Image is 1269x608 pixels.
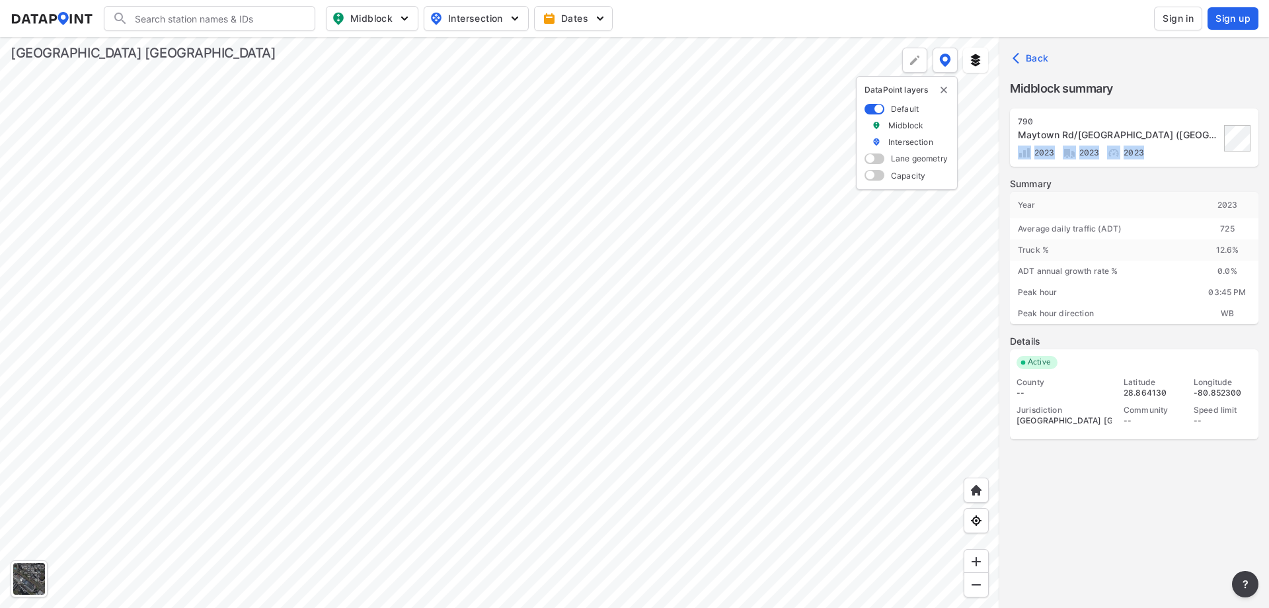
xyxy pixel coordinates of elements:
[430,11,520,26] span: Intersection
[1017,415,1112,426] div: [GEOGRAPHIC_DATA] [GEOGRAPHIC_DATA]
[424,6,529,31] button: Intersection
[1010,282,1196,303] div: Peak hour
[1196,239,1258,261] div: 12.6 %
[1017,405,1112,415] div: Jurisdiction
[891,170,925,181] label: Capacity
[1010,177,1258,191] label: Summary
[964,478,989,503] div: Home
[1154,7,1202,30] button: Sign in
[1018,146,1031,159] img: Volume count
[508,12,521,25] img: 5YPKRKmlfpI5mqlR8AD95paCi+0kK1fRFDJSaMmawlwaeJcJwk9O2fotCW5ve9gAAAAASUVORK5CYII=
[970,514,983,527] img: zeq5HYn9AnE9l6UmnFLPAAAAAElFTkSuQmCC
[326,6,418,31] button: Midblock
[939,85,949,95] img: close-external-leyer.3061a1c7.svg
[1076,148,1100,157] span: 2023
[872,120,881,131] img: marker_Midblock.5ba75e30.svg
[970,484,983,497] img: +XpAUvaXAN7GudzAAAAAElFTkSuQmCC
[534,6,613,31] button: Dates
[1031,148,1055,157] span: 2023
[891,103,919,114] label: Default
[1124,377,1182,388] div: Latitude
[1010,239,1196,261] div: Truck %
[1010,303,1196,324] div: Peak hour direction
[865,85,949,95] p: DataPoint layers
[1010,218,1196,239] div: Average daily traffic (ADT)
[891,153,948,164] label: Lane geometry
[1015,52,1049,65] span: Back
[545,12,604,25] span: Dates
[908,54,921,67] img: +Dz8AAAAASUVORK5CYII=
[1194,405,1252,415] div: Speed limit
[1010,261,1196,282] div: ADT annual growth rate %
[963,48,988,73] button: External layers
[1022,356,1057,369] span: Active
[1196,192,1258,218] div: 2023
[1063,146,1076,159] img: Vehicle class
[1194,415,1252,426] div: --
[970,555,983,568] img: ZvzfEJKXnyWIrJytrsY285QMwk63cM6Drc+sIAAAAASUVORK5CYII=
[1163,12,1194,25] span: Sign in
[1196,303,1258,324] div: WB
[888,136,933,148] label: Intersection
[1017,388,1112,398] div: --
[594,12,607,25] img: 5YPKRKmlfpI5mqlR8AD95paCi+0kK1fRFDJSaMmawlwaeJcJwk9O2fotCW5ve9gAAAAASUVORK5CYII=
[1208,7,1258,30] button: Sign up
[964,549,989,574] div: Zoom in
[330,11,346,26] img: map_pin_mid.602f9df1.svg
[1010,192,1196,218] div: Year
[1240,576,1250,592] span: ?
[964,572,989,597] div: Zoom out
[1010,48,1054,69] button: Back
[1124,415,1182,426] div: --
[11,560,48,597] div: Toggle basemap
[1124,405,1182,415] div: Community
[1107,146,1120,159] img: Vehicle speed
[1124,388,1182,398] div: 28.864130
[332,11,410,26] span: Midblock
[964,508,989,533] div: View my location
[1120,148,1144,157] span: 2023
[939,85,949,95] button: delete
[128,8,307,29] input: Search
[11,44,276,62] div: [GEOGRAPHIC_DATA] [GEOGRAPHIC_DATA]
[1194,377,1252,388] div: Longitude
[888,120,923,131] label: Midblock
[1018,128,1220,142] div: Maytown Rd/Halifax Ave (OH) W of US 1 [790]
[939,54,951,67] img: data-point-layers.37681fc9.svg
[1196,282,1258,303] div: 03:45 PM
[872,136,881,148] img: marker_Intersection.6861001b.svg
[1196,218,1258,239] div: 725
[969,54,982,67] img: layers.ee07997e.svg
[1017,377,1112,388] div: County
[970,578,983,591] img: MAAAAAElFTkSuQmCC
[1196,261,1258,282] div: 0.0 %
[398,12,411,25] img: 5YPKRKmlfpI5mqlR8AD95paCi+0kK1fRFDJSaMmawlwaeJcJwk9O2fotCW5ve9gAAAAASUVORK5CYII=
[1194,388,1252,398] div: -80.852300
[1018,116,1220,127] div: 790
[543,12,556,25] img: calendar-gold.39a51dde.svg
[1215,12,1250,25] span: Sign up
[1010,335,1258,348] label: Details
[11,12,93,25] img: dataPointLogo.9353c09d.svg
[1151,7,1205,30] a: Sign in
[1205,7,1258,30] a: Sign up
[1010,79,1258,98] label: Midblock summary
[933,48,958,73] button: DataPoint layers
[1232,571,1258,597] button: more
[902,48,927,73] div: Polygon tool
[428,11,444,26] img: map_pin_int.54838e6b.svg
